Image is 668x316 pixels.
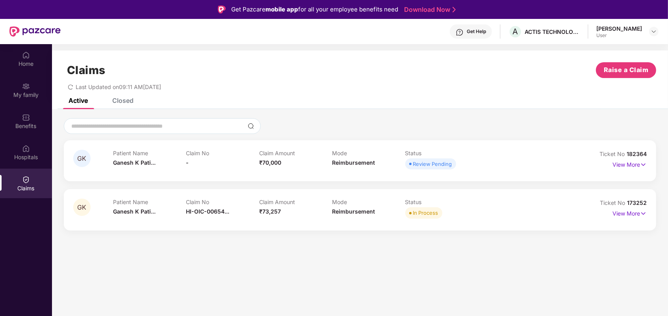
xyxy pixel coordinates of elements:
img: svg+xml;base64,PHN2ZyB4bWxucz0iaHR0cDovL3d3dy53My5vcmcvMjAwMC9zdmciIHdpZHRoPSIxNyIgaGVpZ2h0PSIxNy... [640,209,647,218]
span: ₹70,000 [259,159,281,166]
p: Claim No [186,199,259,205]
div: User [596,32,642,39]
span: HI-OIC-00654... [186,208,229,215]
button: Raise a Claim [596,62,656,78]
span: Last Updated on 09:11 AM[DATE] [76,84,161,90]
span: Reimbursement [332,159,375,166]
img: svg+xml;base64,PHN2ZyBpZD0iSGVscC0zMngzMiIgeG1sbnM9Imh0dHA6Ly93d3cudzMub3JnLzIwMDAvc3ZnIiB3aWR0aD... [456,28,464,36]
span: Ticket No [599,151,627,157]
span: redo [68,84,73,90]
img: svg+xml;base64,PHN2ZyB3aWR0aD0iMjAiIGhlaWdodD0iMjAiIHZpZXdCb3g9IjAgMCAyMCAyMCIgZmlsbD0ibm9uZSIgeG... [22,82,30,90]
span: Ganesh K Pati... [113,208,156,215]
img: svg+xml;base64,PHN2ZyBpZD0iRHJvcGRvd24tMzJ4MzIiIHhtbG5zPSJodHRwOi8vd3d3LnczLm9yZy8yMDAwL3N2ZyIgd2... [651,28,657,35]
div: Closed [112,97,134,104]
div: Active [69,97,88,104]
div: Review Pending [413,160,452,168]
div: In Process [413,209,438,217]
div: Get Help [467,28,486,35]
span: GK [78,155,87,162]
span: Reimbursement [332,208,375,215]
a: Download Now [404,6,453,14]
p: View More [612,158,647,169]
img: svg+xml;base64,PHN2ZyBpZD0iQ2xhaW0iIHhtbG5zPSJodHRwOi8vd3d3LnczLm9yZy8yMDAwL3N2ZyIgd2lkdGg9IjIwIi... [22,176,30,184]
p: Patient Name [113,199,186,205]
p: Claim Amount [259,199,332,205]
span: Ticket No [600,199,627,206]
strong: mobile app [265,6,298,13]
span: A [513,27,518,36]
img: svg+xml;base64,PHN2ZyBpZD0iSG9tZSIgeG1sbnM9Imh0dHA6Ly93d3cudzMub3JnLzIwMDAvc3ZnIiB3aWR0aD0iMjAiIG... [22,51,30,59]
span: - [186,159,189,166]
img: Stroke [453,6,456,14]
img: svg+xml;base64,PHN2ZyBpZD0iU2VhcmNoLTMyeDMyIiB4bWxucz0iaHR0cDovL3d3dy53My5vcmcvMjAwMC9zdmciIHdpZH... [248,123,254,129]
h1: Claims [67,63,106,77]
p: Status [405,150,478,156]
img: svg+xml;base64,PHN2ZyBpZD0iSG9zcGl0YWxzIiB4bWxucz0iaHR0cDovL3d3dy53My5vcmcvMjAwMC9zdmciIHdpZHRoPS... [22,145,30,152]
span: GK [78,204,87,211]
span: 173252 [627,199,647,206]
img: Logo [218,6,226,13]
p: Mode [332,199,405,205]
span: Raise a Claim [604,65,649,75]
p: Status [405,199,478,205]
p: Patient Name [113,150,186,156]
span: ₹73,257 [259,208,281,215]
img: svg+xml;base64,PHN2ZyBpZD0iQmVuZWZpdHMiIHhtbG5zPSJodHRwOi8vd3d3LnczLm9yZy8yMDAwL3N2ZyIgd2lkdGg9Ij... [22,113,30,121]
p: Claim Amount [259,150,332,156]
p: Mode [332,150,405,156]
p: View More [612,207,647,218]
span: Ganesh K Pati... [113,159,156,166]
img: svg+xml;base64,PHN2ZyB4bWxucz0iaHR0cDovL3d3dy53My5vcmcvMjAwMC9zdmciIHdpZHRoPSIxNyIgaGVpZ2h0PSIxNy... [640,160,647,169]
span: 182364 [627,151,647,157]
div: [PERSON_NAME] [596,25,642,32]
div: Get Pazcare for all your employee benefits need [231,5,398,14]
img: New Pazcare Logo [9,26,61,37]
div: ACTIS TECHNOLOGIES PRIVATE LIMITED [525,28,580,35]
p: Claim No [186,150,259,156]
